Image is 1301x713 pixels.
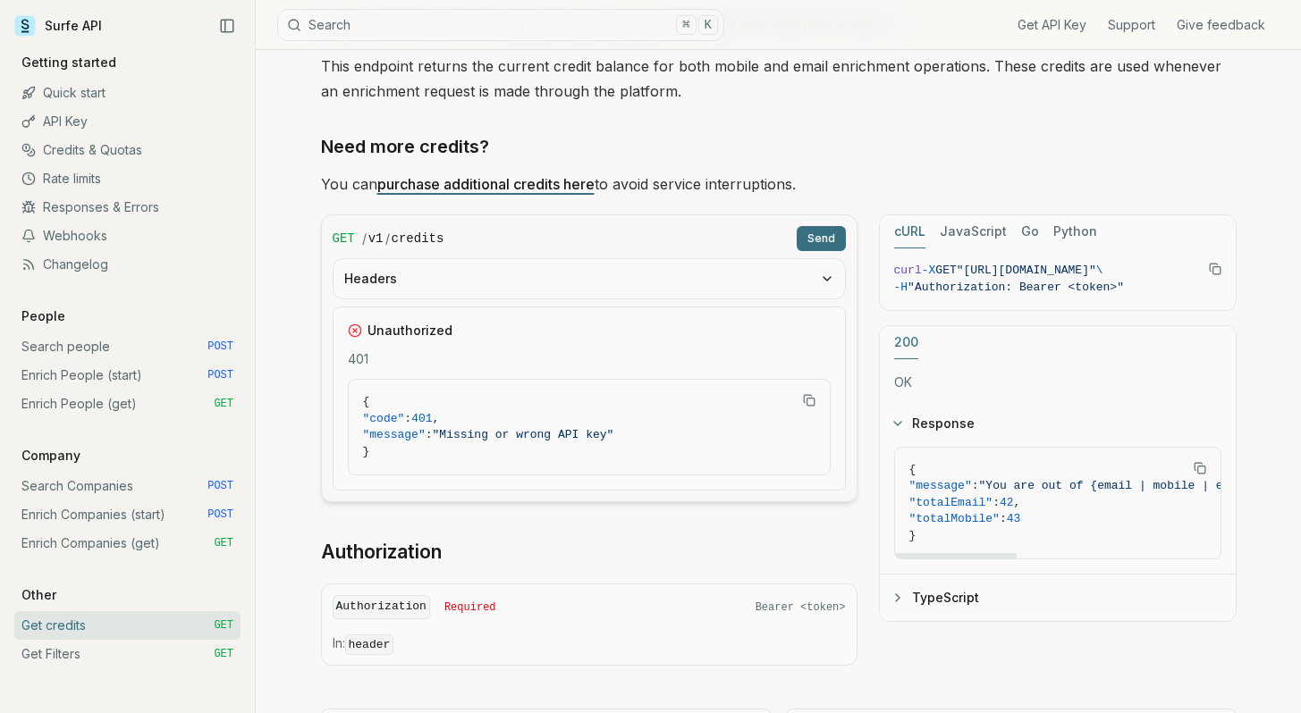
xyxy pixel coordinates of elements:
span: "Authorization: Bearer <token>" [908,281,1124,294]
button: Copy Text [796,387,823,414]
a: Need more credits? [321,132,489,161]
span: : [1000,512,1007,525]
div: Response [880,447,1236,575]
a: Enrich People (get) GET [14,390,241,418]
p: In: [333,634,846,654]
a: Get Filters GET [14,640,241,668]
span: Bearer <token> [756,600,846,615]
a: Enrich Companies (get) GET [14,529,241,558]
span: GET [214,647,233,661]
span: GET [214,536,233,550]
a: Webhooks [14,222,241,250]
span: { [909,463,917,476]
span: , [433,412,440,425]
button: Go [1021,215,1039,248]
a: purchase additional credits here [377,175,595,193]
button: Collapse Sidebar [214,13,241,39]
button: JavaScript [940,215,1007,248]
a: Enrich Companies (start) POST [14,500,241,529]
a: API Key [14,107,241,136]
span: : [404,412,411,425]
button: TypeScript [880,575,1236,621]
p: OK [894,373,1221,391]
span: GET [214,397,233,411]
span: "message" [363,428,426,441]
span: POST [207,479,233,493]
span: / [385,230,390,247]
p: Company [14,447,88,465]
span: GET [333,230,355,247]
a: Get API Key [1018,16,1086,34]
span: Required [444,600,496,615]
p: People [14,307,72,325]
a: Rate limits [14,164,241,193]
button: Response [880,400,1236,447]
span: "code" [363,412,405,425]
kbd: ⌘ [676,15,696,35]
p: Other [14,586,63,604]
code: Authorization [333,595,430,619]
span: GET [935,264,956,277]
span: { [363,395,370,408]
span: 401 [411,412,432,425]
a: Get credits GET [14,611,241,640]
span: "Missing or wrong API key" [433,428,614,441]
code: header [345,634,394,655]
span: } [909,529,917,542]
span: 43 [1007,512,1021,525]
a: Search people POST [14,332,241,361]
span: \ [1096,264,1103,277]
a: Surfe API [14,13,102,39]
span: : [426,428,433,441]
a: Authorization [321,540,442,565]
a: Search Companies POST [14,472,241,500]
span: : [993,496,1000,509]
span: "totalEmail" [909,496,993,509]
span: -H [894,281,908,294]
a: Changelog [14,250,241,279]
button: Search⌘K [277,9,724,41]
span: } [363,445,370,458]
span: POST [207,368,233,382]
span: "message" [909,479,972,492]
a: Credits & Quotas [14,136,241,164]
span: -X [922,264,936,277]
span: POST [207,507,233,522]
p: This endpoint returns the current credit balance for both mobile and email enrichment operations.... [321,54,1237,104]
span: : [972,479,979,492]
kbd: K [698,15,718,35]
span: GET [214,618,233,633]
a: Enrich People (start) POST [14,361,241,390]
span: / [362,230,367,247]
a: Quick start [14,79,241,107]
span: 42 [1000,496,1014,509]
p: 401 [348,350,831,368]
code: v1 [368,230,384,247]
a: Responses & Errors [14,193,241,222]
span: "[URL][DOMAIN_NAME]" [957,264,1096,277]
code: credits [392,230,444,247]
button: Copy Text [1187,455,1213,482]
div: Unauthorized [348,322,831,340]
span: curl [894,264,922,277]
span: "totalMobile" [909,512,1000,525]
span: POST [207,340,233,354]
button: Headers [334,259,845,298]
button: Send [797,226,846,251]
span: , [1014,496,1021,509]
button: Python [1053,215,1097,248]
p: You can to avoid service interruptions. [321,172,1237,197]
button: Copy Text [1202,256,1229,282]
a: Support [1108,16,1155,34]
button: cURL [894,215,925,248]
p: Getting started [14,54,123,71]
button: 200 [894,326,918,359]
a: Give feedback [1177,16,1265,34]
